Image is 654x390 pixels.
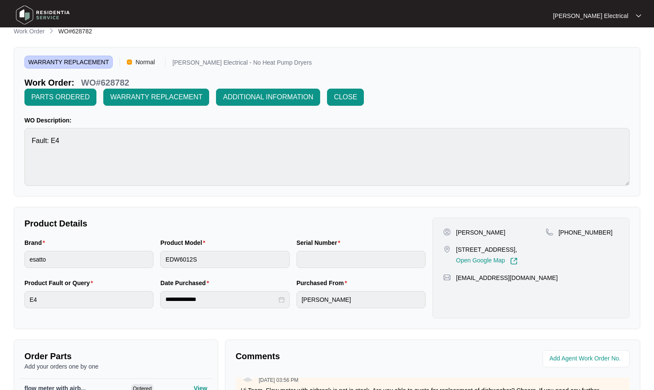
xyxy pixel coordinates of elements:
[81,77,129,89] p: WO#628782
[172,60,312,68] p: [PERSON_NAME] Electrical - No Heat Pump Dryers
[456,245,518,254] p: [STREET_ADDRESS],
[546,228,553,236] img: map-pin
[48,27,55,34] img: chevron-right
[510,257,518,265] img: Link-External
[24,56,113,68] span: WARRANTY REPLACEMENT
[103,89,209,106] button: WARRANTY REPLACEMENT
[327,89,364,106] button: CLOSE
[558,228,612,237] p: [PHONE_NUMBER]
[636,14,641,18] img: dropdown arrow
[127,60,132,65] img: Vercel Logo
[24,291,153,308] input: Product Fault or Query
[24,116,630,125] p: WO Description:
[14,27,45,36] p: Work Order
[297,251,426,268] input: Serial Number
[443,274,451,281] img: map-pin
[456,228,505,237] p: [PERSON_NAME]
[24,362,207,371] p: Add your orders one by one
[160,238,209,247] label: Product Model
[216,89,320,106] button: ADDITIONAL INFORMATION
[24,350,207,362] p: Order Parts
[24,89,96,106] button: PARTS ORDERED
[58,28,92,35] span: WO#628782
[443,228,451,236] img: user-pin
[110,92,202,102] span: WARRANTY REPLACEMENT
[549,354,624,364] input: Add Agent Work Order No.
[12,27,46,36] a: Work Order
[24,217,426,229] p: Product Details
[132,56,158,68] span: Normal
[31,92,90,102] span: PARTS ORDERED
[24,238,48,247] label: Brand
[456,274,558,282] p: [EMAIL_ADDRESS][DOMAIN_NAME]
[160,251,289,268] input: Product Model
[24,128,630,186] textarea: Fault: E4
[443,245,451,253] img: map-pin
[297,279,351,287] label: Purchased From
[24,251,153,268] input: Brand
[223,92,313,102] span: ADDITIONAL INFORMATION
[297,238,344,247] label: Serial Number
[160,279,212,287] label: Date Purchased
[297,291,426,308] input: Purchased From
[24,77,74,89] p: Work Order:
[236,350,427,362] p: Comments
[13,2,73,28] img: residentia service logo
[334,92,357,102] span: CLOSE
[259,378,298,383] p: [DATE] 03:56 PM
[24,279,96,287] label: Product Fault or Query
[553,12,628,20] p: [PERSON_NAME] Electrical
[456,257,518,265] a: Open Google Map
[165,295,276,304] input: Date Purchased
